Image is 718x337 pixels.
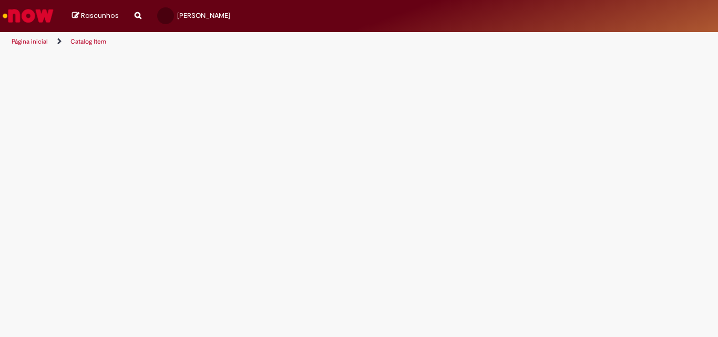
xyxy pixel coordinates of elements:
a: Página inicial [12,37,48,46]
img: ServiceNow [1,5,55,26]
a: Rascunhos [72,11,119,21]
span: [PERSON_NAME] [177,11,230,20]
ul: Trilhas de página [8,32,471,52]
a: Catalog Item [70,37,106,46]
span: Rascunhos [81,11,119,21]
